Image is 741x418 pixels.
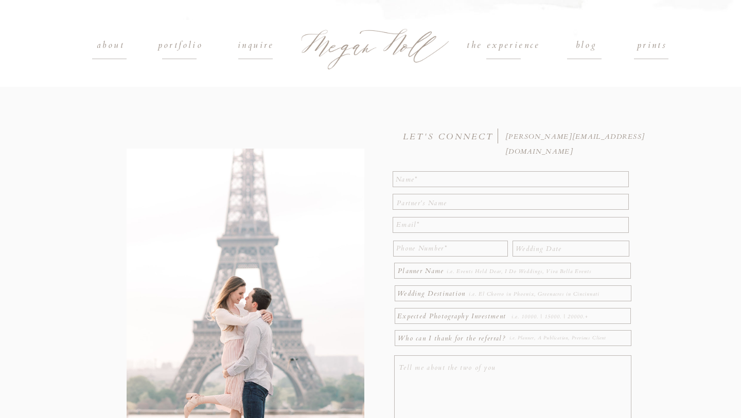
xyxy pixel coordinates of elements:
[221,38,291,53] a: Inquire
[628,38,676,53] a: prints
[403,130,497,140] h3: LET'S CONNECT
[447,38,560,53] a: the experience
[397,309,510,320] p: Expected Photography Investment
[398,264,446,279] p: Planner Name
[146,38,215,53] a: portfolio
[397,286,466,298] p: Wedding Destination
[505,130,649,138] a: [PERSON_NAME][EMAIL_ADDRESS][DOMAIN_NAME]
[87,38,134,53] a: about
[398,331,509,343] p: Who can I thank for the referral?
[552,38,621,53] a: blog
